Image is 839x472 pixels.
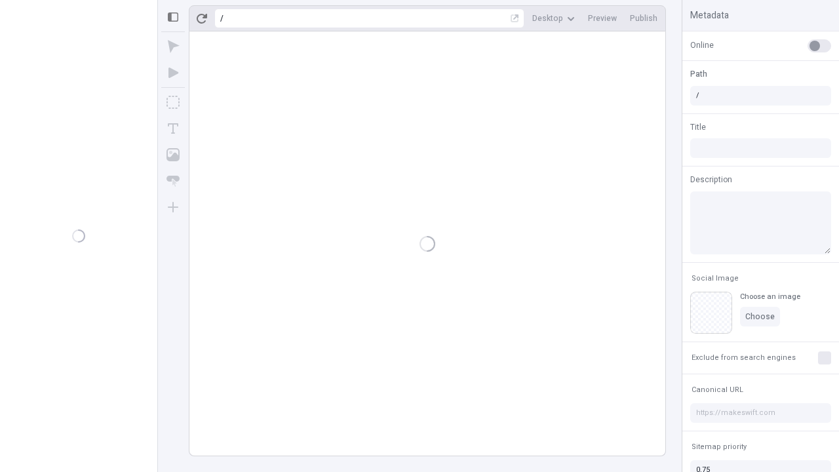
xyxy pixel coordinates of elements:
span: Online [690,39,714,51]
button: Choose [740,307,780,326]
span: Preview [588,13,617,24]
div: Choose an image [740,292,800,302]
span: Path [690,68,707,80]
span: Sitemap priority [692,442,747,452]
span: Desktop [532,13,563,24]
input: https://makeswift.com [690,403,831,423]
button: Text [161,117,185,140]
div: / [220,13,224,24]
span: Choose [745,311,775,322]
span: Exclude from search engines [692,353,796,363]
span: Publish [630,13,657,24]
span: Social Image [692,273,739,283]
button: Social Image [689,271,741,286]
span: Title [690,121,706,133]
button: Publish [625,9,663,28]
button: Button [161,169,185,193]
button: Box [161,90,185,114]
button: Desktop [527,9,580,28]
button: Image [161,143,185,167]
span: Description [690,174,732,186]
button: Exclude from search engines [689,350,798,366]
button: Canonical URL [689,382,746,398]
span: Canonical URL [692,385,743,395]
button: Sitemap priority [689,439,749,455]
button: Preview [583,9,622,28]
